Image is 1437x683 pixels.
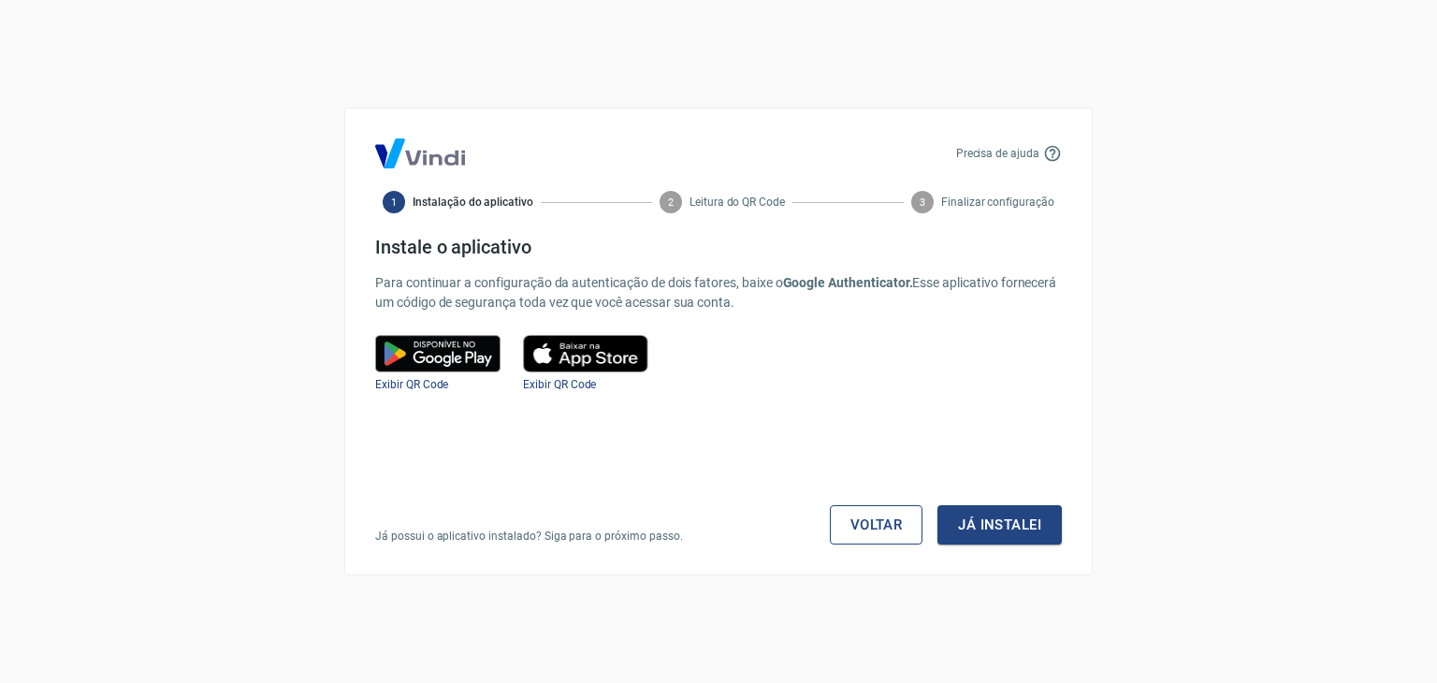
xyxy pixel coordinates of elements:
b: Google Authenticator. [783,275,913,290]
a: Exibir QR Code [375,378,448,391]
span: Instalação do aplicativo [413,194,533,211]
text: 3 [920,196,925,209]
img: google play [375,335,501,372]
p: Para continuar a configuração da autenticação de dois fatores, baixe o Esse aplicativo fornecerá ... [375,273,1062,312]
img: play [523,335,648,372]
a: Voltar [830,505,923,545]
p: Precisa de ajuda [956,145,1039,162]
span: Finalizar configuração [941,194,1054,211]
span: Leitura do QR Code [689,194,785,211]
h4: Instale o aplicativo [375,236,1062,258]
a: Exibir QR Code [523,378,596,391]
img: Logo Vind [375,138,465,168]
p: Já possui o aplicativo instalado? Siga para o próximo passo. [375,528,683,545]
text: 2 [668,196,674,209]
text: 1 [391,196,397,209]
button: Já instalei [937,505,1062,545]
